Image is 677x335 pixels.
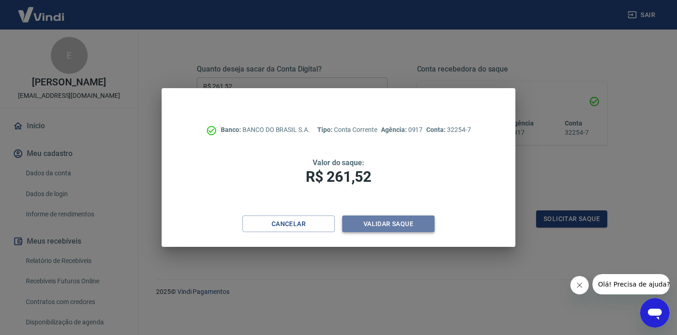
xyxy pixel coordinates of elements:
[592,274,670,294] iframe: Mensagem da empresa
[381,125,423,135] p: 0917
[381,126,408,133] span: Agência:
[221,126,242,133] span: Banco:
[306,168,371,185] span: R$ 261,52
[317,125,377,135] p: Conta Corrente
[426,126,447,133] span: Conta:
[317,126,334,133] span: Tipo:
[342,215,435,233] button: Validar saque
[426,125,471,135] p: 32254-7
[221,125,310,135] p: BANCO DO BRASIL S.A.
[242,215,335,233] button: Cancelar
[313,158,364,167] span: Valor do saque:
[640,298,670,328] iframe: Botão para abrir a janela de mensagens
[6,6,78,14] span: Olá! Precisa de ajuda?
[570,276,589,294] iframe: Fechar mensagem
